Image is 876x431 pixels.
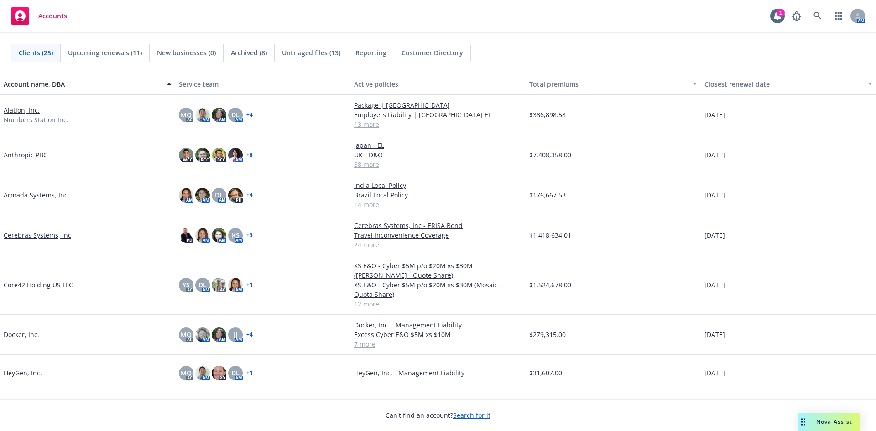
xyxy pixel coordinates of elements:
[704,110,725,119] span: [DATE]
[4,190,69,200] a: Armada Systems, Inc.
[4,230,71,240] a: Cerebras Systems, Inc
[175,73,350,95] button: Service team
[777,9,785,17] div: 1
[232,230,240,240] span: KS
[354,330,522,339] a: Excess Cyber E&O $5M xs $10M
[246,370,253,376] a: + 1
[704,150,725,160] span: [DATE]
[246,152,253,158] a: + 8
[195,228,210,243] img: photo
[198,280,207,290] span: DL
[228,148,243,162] img: photo
[231,110,240,119] span: DL
[228,278,243,292] img: photo
[798,413,809,431] div: Drag to move
[354,150,522,160] a: UK - D&O
[704,190,725,200] span: [DATE]
[529,190,566,200] span: $176,667.53
[529,110,566,119] span: $386,898.58
[182,280,190,290] span: YS
[354,299,522,309] a: 12 more
[816,418,852,426] span: Nova Assist
[355,48,386,57] span: Reporting
[529,368,562,378] span: $31,607.00
[179,228,193,243] img: photo
[181,110,192,119] span: MQ
[808,7,827,25] a: Search
[350,73,526,95] button: Active policies
[179,148,193,162] img: photo
[798,413,860,431] button: Nova Assist
[246,332,253,338] a: + 4
[231,368,240,378] span: DL
[19,48,53,57] span: Clients (25)
[354,280,522,299] a: XS E&O - Cyber $5M p/o $20M xs $30M (Mosaic - Quota Share)
[526,73,701,95] button: Total premiums
[195,327,210,342] img: photo
[354,200,522,209] a: 14 more
[354,230,522,240] a: Travel Inconvenience Coverage
[212,148,226,162] img: photo
[4,330,39,339] a: Docker, Inc.
[212,278,226,292] img: photo
[401,48,463,57] span: Customer Directory
[212,228,226,243] img: photo
[354,261,522,280] a: XS E&O - Cyber $5M p/o $20M xs $30M ([PERSON_NAME] - Quote Share)
[354,320,522,330] a: Docker, Inc. - Management Liability
[529,280,571,290] span: $1,524,678.00
[354,190,522,200] a: Brazil Local Policy
[704,368,725,378] span: [DATE]
[246,233,253,238] a: + 3
[228,188,243,203] img: photo
[354,79,522,89] div: Active policies
[386,410,490,420] span: Can't find an account?
[354,160,522,169] a: 38 more
[282,48,340,57] span: Untriaged files (13)
[354,339,522,349] a: 7 more
[4,368,42,378] a: HeyGen, Inc.
[38,12,67,20] span: Accounts
[354,140,522,150] a: Japan - EL
[829,7,848,25] a: Switch app
[4,115,68,125] span: Numbers Station Inc.
[179,188,193,203] img: photo
[4,150,47,160] a: Anthropic PBC
[179,79,347,89] div: Service team
[231,48,267,57] span: Archived (8)
[453,411,490,420] a: Search for it
[212,366,226,380] img: photo
[529,79,687,89] div: Total premiums
[354,240,522,249] a: 24 more
[212,108,226,122] img: photo
[181,368,192,378] span: MQ
[529,150,571,160] span: $7,408,358.00
[246,282,253,288] a: + 1
[181,330,192,339] span: MQ
[68,48,142,57] span: Upcoming renewals (11)
[212,327,226,342] img: photo
[157,48,216,57] span: New businesses (0)
[529,230,571,240] span: $1,418,634.01
[4,79,162,89] div: Account name, DBA
[701,73,876,95] button: Closest renewal date
[704,280,725,290] span: [DATE]
[704,230,725,240] span: [DATE]
[354,397,522,406] a: HeyGen Technology Inc. - Management Liability
[4,280,73,290] a: Core42 Holding US LLC
[195,108,210,122] img: photo
[215,190,223,200] span: DL
[787,7,806,25] a: Report a Bug
[246,192,253,198] a: + 4
[354,119,522,129] a: 13 more
[704,330,725,339] span: [DATE]
[195,148,210,162] img: photo
[4,105,40,115] a: Alation, Inc.
[354,110,522,119] a: Employers Liability | [GEOGRAPHIC_DATA] EL
[354,100,522,110] a: Package | [GEOGRAPHIC_DATA]
[195,188,210,203] img: photo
